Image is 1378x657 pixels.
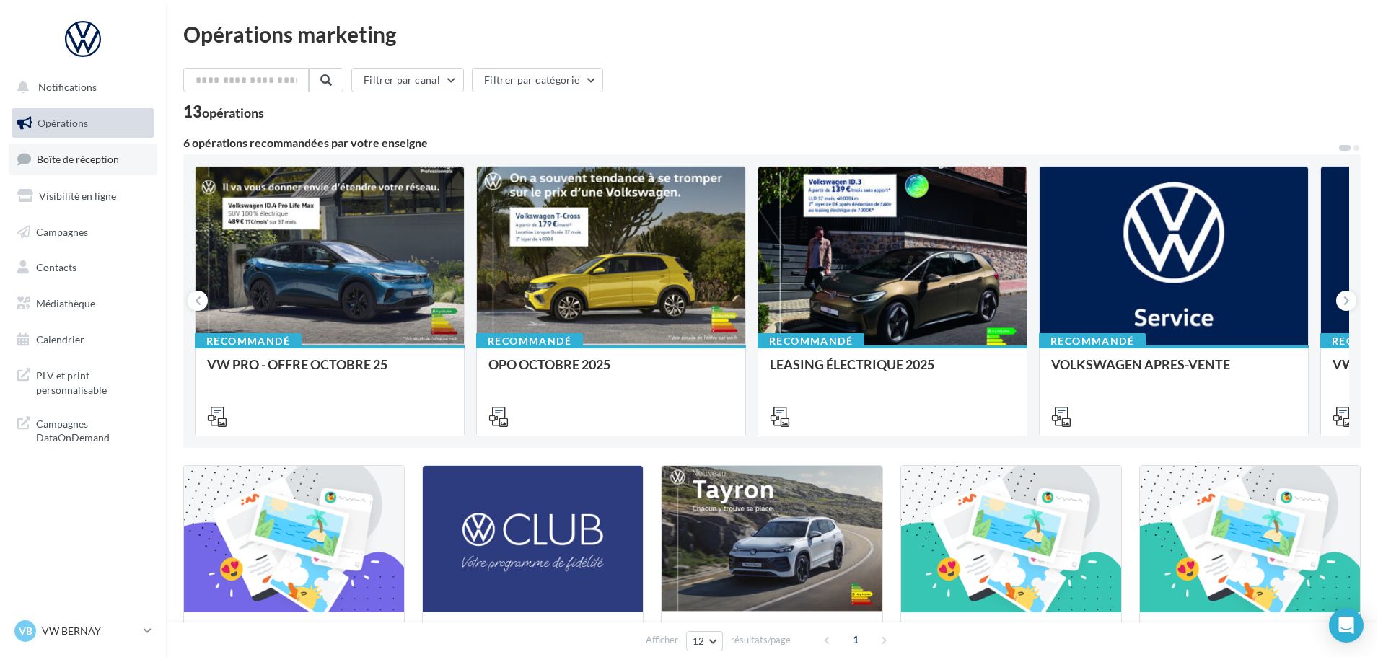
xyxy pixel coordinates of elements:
div: 6 opérations recommandées par votre enseigne [183,137,1338,149]
span: Calendrier [36,333,84,345]
a: Opérations [9,108,157,138]
div: Recommandé [758,333,864,349]
span: Opérations [38,117,88,129]
span: Campagnes DataOnDemand [36,414,149,445]
div: Recommandé [195,333,302,349]
a: Calendrier [9,325,157,355]
span: Visibilité en ligne [39,190,116,202]
div: Recommandé [476,333,583,349]
a: Médiathèque [9,288,157,319]
a: Visibilité en ligne [9,181,157,211]
a: PLV et print personnalisable [9,360,157,402]
div: OPO OCTOBRE 2025 [488,357,734,386]
span: 1 [844,628,867,651]
span: résultats/page [731,633,791,647]
span: Contacts [36,261,76,273]
span: PLV et print personnalisable [36,366,149,397]
div: VW PRO - OFFRE OCTOBRE 25 [207,357,452,386]
span: 12 [693,635,705,647]
span: VB [19,624,32,638]
button: Notifications [9,72,152,102]
a: Campagnes DataOnDemand [9,408,157,451]
div: opérations [202,106,264,119]
div: LEASING ÉLECTRIQUE 2025 [770,357,1015,386]
div: Recommandé [1039,333,1146,349]
a: Campagnes [9,217,157,247]
div: VOLKSWAGEN APRES-VENTE [1051,357,1296,386]
div: 13 [183,104,264,120]
button: 12 [686,631,723,651]
a: Contacts [9,252,157,283]
div: Opérations marketing [183,23,1361,45]
span: Médiathèque [36,297,95,309]
div: Open Intercom Messenger [1329,608,1364,643]
button: Filtrer par canal [351,68,464,92]
span: Boîte de réception [37,153,119,165]
span: Notifications [38,81,97,93]
p: VW BERNAY [42,624,138,638]
span: Campagnes [36,225,88,237]
a: Boîte de réception [9,144,157,175]
span: Afficher [646,633,678,647]
button: Filtrer par catégorie [472,68,603,92]
a: VB VW BERNAY [12,617,154,645]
